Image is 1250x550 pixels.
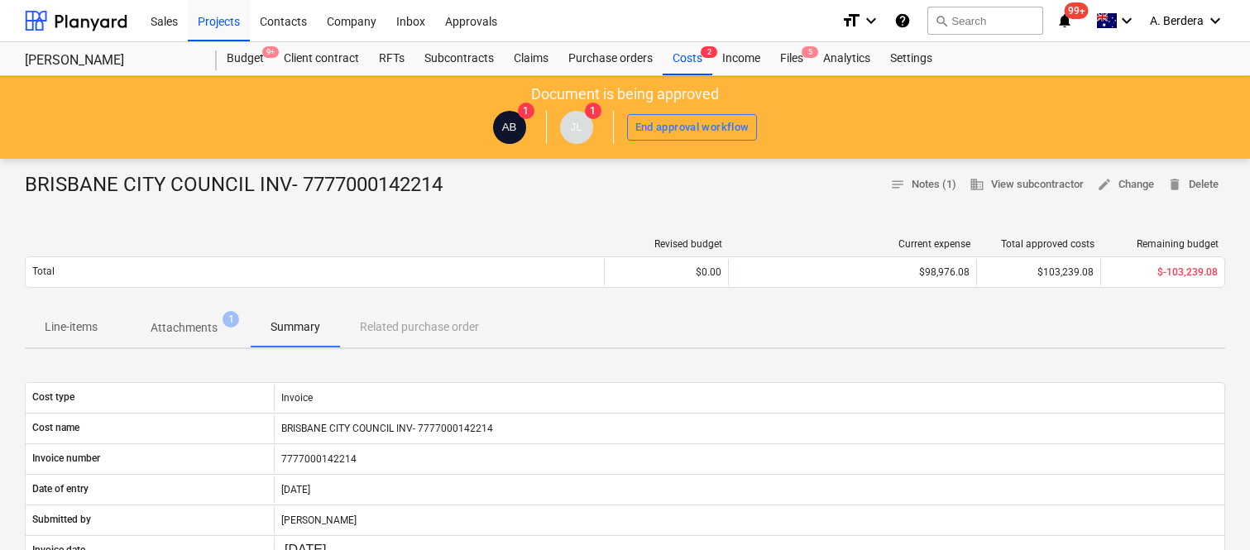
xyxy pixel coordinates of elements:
span: search [935,14,948,27]
div: 7777000142214 [274,446,1224,472]
span: delete [1167,177,1182,192]
div: [PERSON_NAME] [25,52,197,69]
div: [PERSON_NAME] [274,507,1224,533]
div: $0.00 [604,259,728,285]
i: notifications [1056,11,1073,31]
p: Document is being approved [531,84,719,104]
span: View subcontractor [970,175,1084,194]
p: Summary [271,318,320,336]
p: Invoice number [32,452,100,466]
button: Search [927,7,1043,35]
span: Change [1097,175,1154,194]
span: 1 [518,103,534,119]
div: Budget [217,42,274,75]
span: $-103,239.08 [1157,266,1218,278]
span: 9+ [262,46,279,58]
i: format_size [841,11,861,31]
span: AB [502,121,517,133]
i: keyboard_arrow_down [1205,11,1225,31]
div: Invoice [274,385,1224,411]
div: Total approved costs [984,238,1094,250]
span: edit [1097,177,1112,192]
div: Current expense [735,238,970,250]
span: 1 [223,311,239,328]
i: keyboard_arrow_down [861,11,881,31]
a: Settings [880,42,942,75]
button: Delete [1161,172,1225,198]
p: Date of entry [32,482,89,496]
a: Claims [504,42,558,75]
p: Total [32,265,55,279]
div: Joseph Licastro [560,111,593,144]
div: Revised budget [611,238,722,250]
span: Notes (1) [890,175,956,194]
span: 1 [585,103,601,119]
p: Submitted by [32,513,91,527]
button: Change [1090,172,1161,198]
span: Delete [1167,175,1219,194]
iframe: Chat Widget [1167,471,1250,550]
div: $98,976.08 [735,266,970,278]
span: 99+ [1065,2,1089,19]
i: Knowledge base [894,11,911,31]
div: Alberto Berdera [493,111,526,144]
p: Cost type [32,390,74,404]
a: Files5 [770,42,813,75]
div: Remaining budget [1108,238,1219,250]
span: business [970,177,984,192]
span: notes [890,177,905,192]
div: $103,239.08 [976,259,1100,285]
i: keyboard_arrow_down [1117,11,1137,31]
button: Notes (1) [884,172,963,198]
span: A. Berdera [1150,14,1204,27]
a: Analytics [813,42,880,75]
div: End approval workflow [635,118,750,137]
a: Subcontracts [414,42,504,75]
div: Files [770,42,813,75]
div: BRISBANE CITY COUNCIL INV- 7777000142214 [274,415,1224,442]
div: [DATE] [274,476,1224,503]
span: 2 [701,46,717,58]
span: JL [571,121,582,133]
div: BRISBANE CITY COUNCIL INV- 7777000142214 [25,172,456,198]
span: 5 [802,46,818,58]
p: Line-items [45,318,98,336]
button: End approval workflow [627,114,758,141]
a: Purchase orders [558,42,663,75]
p: Attachments [151,319,218,337]
p: Cost name [32,421,79,435]
a: Costs2 [663,42,712,75]
a: Client contract [274,42,369,75]
div: Costs [663,42,712,75]
a: Budget9+ [217,42,274,75]
button: View subcontractor [963,172,1090,198]
a: RFTs [369,42,414,75]
a: Income [712,42,770,75]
